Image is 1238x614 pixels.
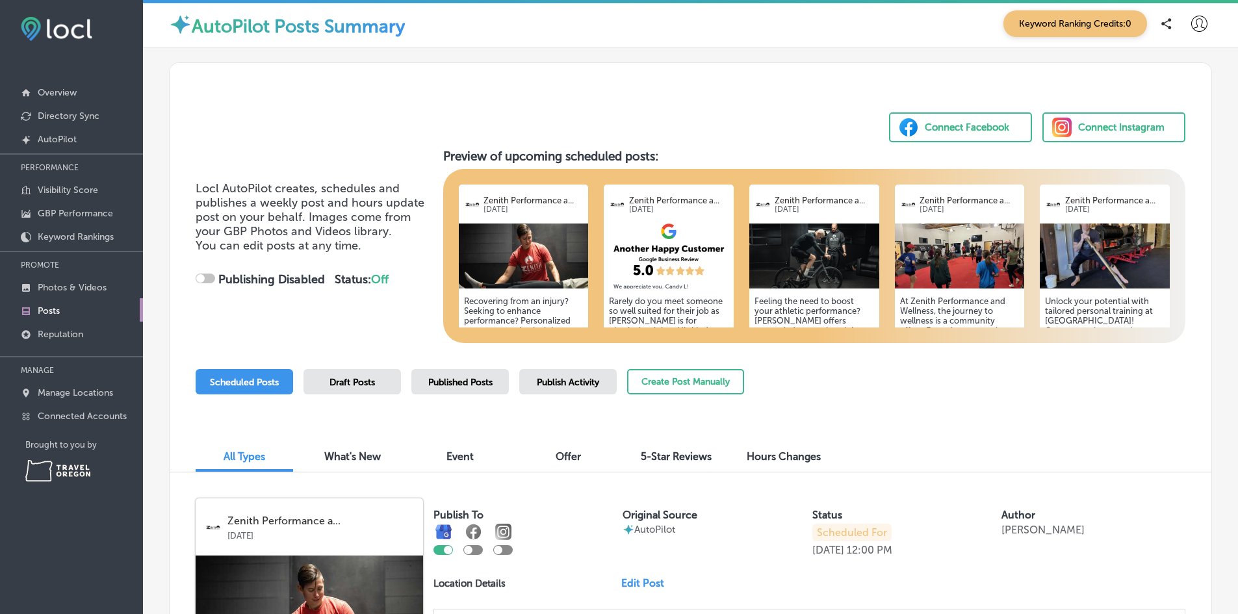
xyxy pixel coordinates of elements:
p: Visibility Score [38,185,98,196]
span: Offer [556,450,581,463]
p: Zenith Performance a... [227,515,414,527]
span: Published Posts [428,377,493,388]
p: Keyword Rankings [38,231,114,242]
img: autopilot-icon [169,13,192,36]
h3: Preview of upcoming scheduled posts: [443,149,1185,164]
div: Connect Facebook [925,118,1009,137]
p: Zenith Performance a... [775,196,874,205]
label: Publish To [433,509,484,521]
p: AutoPilot [634,524,675,535]
p: Connected Accounts [38,411,127,422]
div: Connect Instagram [1078,118,1165,137]
label: AutoPilot Posts Summary [192,16,405,37]
span: Scheduled Posts [210,377,279,388]
img: fda3e92497d09a02dc62c9cd864e3231.png [21,17,92,41]
img: d022298b-8299-4f74-99c9-0d290b2d83cbZenith-Physical-therapy-eugene-oregon-sports-pt.jpg [459,224,589,288]
a: Edit Post [621,577,675,589]
img: logo [900,196,916,212]
p: [DATE] [1065,205,1165,214]
strong: Status: [335,272,389,287]
img: 3af30f3e-3f7c-4748-b358-d8d5a426817aStrength-Cycling-Landscape.png [749,224,879,288]
p: Manage Locations [38,387,113,398]
label: Status [812,509,842,521]
p: GBP Performance [38,208,113,219]
p: [DATE] [484,205,583,214]
h5: At Zenith Performance and Wellness, the journey to wellness is a community effort. Engaging group... [900,296,1020,442]
h5: Rarely do you meet someone so well suited for their job as [PERSON_NAME] is for physical training... [609,296,729,442]
p: Location Details [433,578,506,589]
strong: Publishing Disabled [218,272,325,287]
span: Off [371,272,389,287]
p: Photos & Videos [38,282,107,293]
button: Connect Facebook [889,112,1032,142]
span: Locl AutoPilot creates, schedules and publishes a weekly post and hours update post on your behal... [196,181,424,238]
p: Zenith Performance a... [920,196,1019,205]
img: Travel Oregon [25,460,90,481]
p: Brought to you by [25,440,143,450]
img: 70175b80-7636-4b8c-9eb8-b1f5afdcf3f6.png [604,224,734,288]
p: 12:00 PM [847,544,892,556]
span: Hours Changes [747,450,821,463]
img: logo [754,196,771,212]
img: logo [609,196,625,212]
h5: Recovering from an injury? Seeking to enhance performance? Personalized one-on-one physical thera... [464,296,584,442]
p: [DATE] [227,527,414,541]
p: [DATE] [812,544,844,556]
img: 17574404692dd410de-427d-45be-a329-68db5c8ffa63_2024-01-22.jpg [895,224,1025,288]
p: Zenith Performance a... [1065,196,1165,205]
label: Author [1001,509,1035,521]
p: Posts [38,305,60,316]
p: [DATE] [920,205,1019,214]
p: Reputation [38,329,83,340]
img: 1757440463327b35e7-f23c-49cd-afc7-622d20bb7a69_2024-05-23.jpg [1040,224,1170,288]
p: [DATE] [629,205,729,214]
p: [DATE] [775,205,874,214]
p: Overview [38,87,77,98]
button: Connect Instagram [1042,112,1185,142]
p: Directory Sync [38,110,99,122]
span: Event [446,450,474,463]
button: Create Post Manually [627,369,744,394]
span: Keyword Ranking Credits: 0 [1003,10,1147,37]
span: You can edit posts at any time. [196,238,361,253]
span: Publish Activity [537,377,599,388]
label: Original Source [623,509,697,521]
p: Zenith Performance a... [484,196,583,205]
img: logo [1045,196,1061,212]
span: Draft Posts [329,377,375,388]
p: Scheduled For [812,524,892,541]
span: What's New [324,450,381,463]
p: [PERSON_NAME] [1001,524,1085,536]
h5: Feeling the need to boost your athletic performance? [PERSON_NAME] offers expert-led strength tra... [754,296,874,442]
img: logo [205,519,221,535]
img: autopilot-icon [623,524,634,535]
p: Zenith Performance a... [629,196,729,205]
span: All Types [224,450,265,463]
p: AutoPilot [38,134,77,145]
span: 5-Star Reviews [641,450,712,463]
h5: Unlock your potential with tailored personal training at [GEOGRAPHIC_DATA]! Custom workouts and d... [1045,296,1165,442]
img: logo [464,196,480,212]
